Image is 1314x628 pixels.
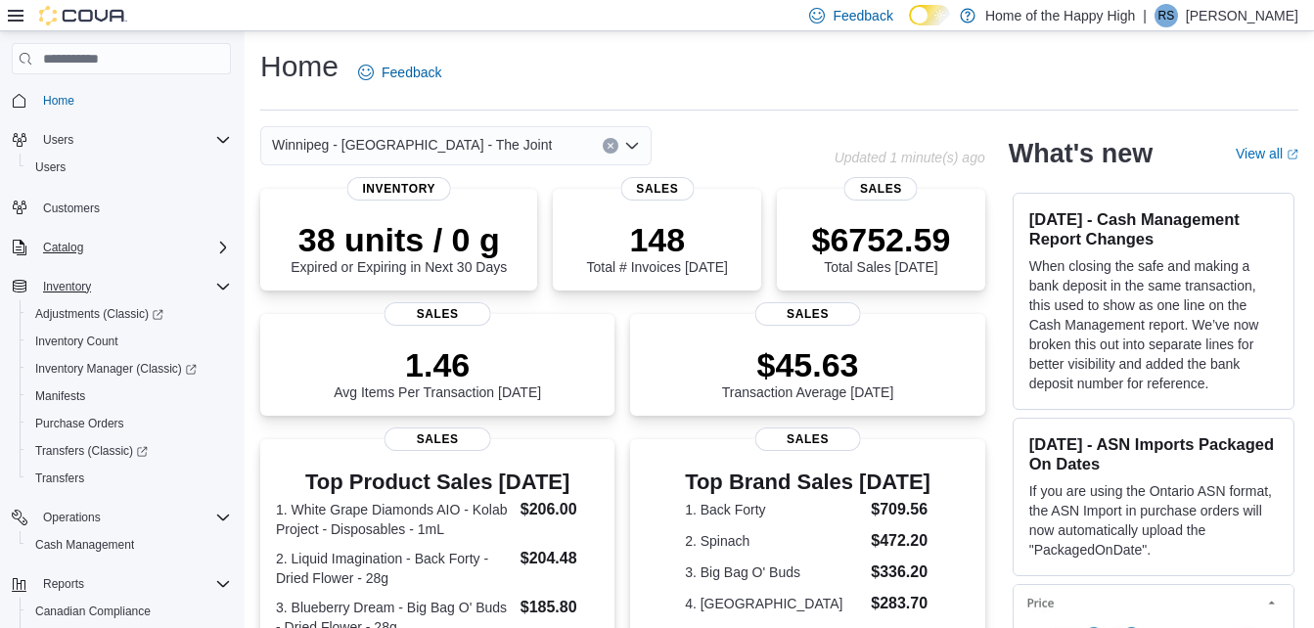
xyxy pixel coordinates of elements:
[20,154,239,181] button: Users
[35,416,124,431] span: Purchase Orders
[1029,256,1278,393] p: When closing the safe and making a bank deposit in the same transaction, this used to show as one...
[4,193,239,221] button: Customers
[27,357,204,381] a: Inventory Manager (Classic)
[276,471,599,494] h3: Top Product Sales [DATE]
[291,220,507,275] div: Expired or Expiring in Next 30 Days
[20,328,239,355] button: Inventory Count
[20,355,239,382] a: Inventory Manager (Classic)
[27,357,231,381] span: Inventory Manager (Classic)
[20,300,239,328] a: Adjustments (Classic)
[521,596,600,619] dd: $185.80
[20,598,239,625] button: Canadian Compliance
[20,465,239,492] button: Transfers
[4,234,239,261] button: Catalog
[1186,4,1298,27] p: [PERSON_NAME]
[35,159,66,175] span: Users
[27,533,231,557] span: Cash Management
[1287,149,1298,160] svg: External link
[1143,4,1147,27] p: |
[35,334,118,349] span: Inventory Count
[20,382,239,410] button: Manifests
[35,236,231,259] span: Catalog
[1029,481,1278,560] p: If you are using the Ontario ASN format, the ASN Import in purchase orders will now automatically...
[35,572,231,596] span: Reports
[27,302,171,326] a: Adjustments (Classic)
[27,412,231,435] span: Purchase Orders
[35,537,134,553] span: Cash Management
[27,467,231,490] span: Transfers
[35,88,231,112] span: Home
[291,220,507,259] p: 38 units / 0 g
[350,53,449,92] a: Feedback
[35,471,84,486] span: Transfers
[35,604,151,619] span: Canadian Compliance
[35,197,108,220] a: Customers
[685,471,930,494] h3: Top Brand Sales [DATE]
[35,89,82,112] a: Home
[871,561,930,584] dd: $336.20
[43,576,84,592] span: Reports
[43,240,83,255] span: Catalog
[346,177,451,201] span: Inventory
[4,86,239,114] button: Home
[27,600,231,623] span: Canadian Compliance
[35,506,109,529] button: Operations
[1155,4,1178,27] div: Rajiv Sivasubramaniam
[385,302,491,326] span: Sales
[521,547,600,570] dd: $204.48
[35,195,231,219] span: Customers
[35,361,197,377] span: Inventory Manager (Classic)
[27,412,132,435] a: Purchase Orders
[835,150,985,165] p: Updated 1 minute(s) ago
[722,345,894,400] div: Transaction Average [DATE]
[603,138,618,154] button: Clear input
[587,220,728,259] p: 148
[35,275,99,298] button: Inventory
[1236,146,1298,161] a: View allExternal link
[624,138,640,154] button: Open list of options
[43,510,101,525] span: Operations
[754,427,861,451] span: Sales
[20,531,239,559] button: Cash Management
[587,220,728,275] div: Total # Invoices [DATE]
[27,384,93,408] a: Manifests
[334,345,541,384] p: 1.46
[27,156,73,179] a: Users
[43,93,74,109] span: Home
[620,177,694,201] span: Sales
[276,500,513,539] dt: 1. White Grape Diamonds AIO - Kolab Project - Disposables - 1mL
[871,592,930,615] dd: $283.70
[260,47,339,86] h1: Home
[27,384,231,408] span: Manifests
[27,330,231,353] span: Inventory Count
[27,439,156,463] a: Transfers (Classic)
[27,467,92,490] a: Transfers
[27,156,231,179] span: Users
[35,306,163,322] span: Adjustments (Classic)
[27,439,231,463] span: Transfers (Classic)
[833,6,892,25] span: Feedback
[35,128,231,152] span: Users
[35,275,231,298] span: Inventory
[385,427,491,451] span: Sales
[871,529,930,553] dd: $472.20
[685,594,863,613] dt: 4. [GEOGRAPHIC_DATA]
[4,126,239,154] button: Users
[20,437,239,465] a: Transfers (Classic)
[1009,138,1153,169] h2: What's new
[27,302,231,326] span: Adjustments (Classic)
[35,236,91,259] button: Catalog
[43,132,73,148] span: Users
[27,330,126,353] a: Inventory Count
[35,572,92,596] button: Reports
[1158,4,1175,27] span: RS
[1029,209,1278,248] h3: [DATE] - Cash Management Report Changes
[871,498,930,521] dd: $709.56
[334,345,541,400] div: Avg Items Per Transaction [DATE]
[382,63,441,82] span: Feedback
[521,498,600,521] dd: $206.00
[685,500,863,519] dt: 1. Back Forty
[43,201,100,216] span: Customers
[685,562,863,582] dt: 3. Big Bag O' Buds
[985,4,1135,27] p: Home of the Happy High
